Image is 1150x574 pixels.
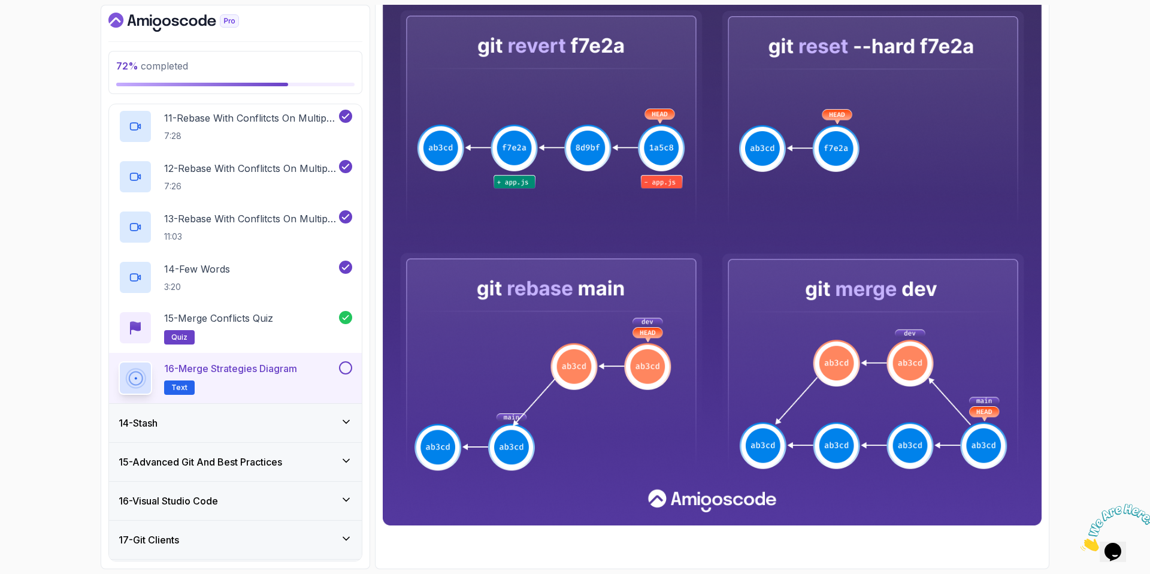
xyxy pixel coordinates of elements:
button: 12-Rebase With Conflitcts On Multiple Commits Part 27:26 [119,160,352,194]
p: 11 - Rebase With Conflitcts On Multiple Commits Part 1 [164,111,337,125]
h3: 17 - Git Clients [119,533,179,547]
span: Text [171,383,187,392]
p: 12 - Rebase With Conflitcts On Multiple Commits Part 2 [164,161,337,176]
h3: 14 - Stash [119,416,158,430]
h3: 15 - Advanced Git And Best Practices [119,455,282,469]
a: Dashboard [108,13,267,32]
button: 11-Rebase With Conflitcts On Multiple Commits Part 17:28 [119,110,352,143]
button: 14-Stash [109,404,362,442]
span: completed [116,60,188,72]
button: 15-Advanced Git And Best Practices [109,443,362,481]
p: 3:20 [164,281,230,293]
span: quiz [171,333,187,342]
button: 15-Merge Conflicts Quizquiz [119,311,352,345]
img: Chat attention grabber [5,5,79,52]
p: 15 - Merge Conflicts Quiz [164,311,273,325]
span: 72 % [116,60,138,72]
button: 13-Rebase With Conflitcts On Multiple Commits Part 311:03 [119,210,352,244]
h3: 16 - Visual Studio Code [119,494,218,508]
button: 14-Few Words3:20 [119,261,352,294]
button: 17-Git Clients [109,521,362,559]
button: 16-Visual Studio Code [109,482,362,520]
p: 14 - Few Words [164,262,230,276]
button: 16-Merge Strategies DiagramText [119,361,352,395]
p: 7:26 [164,180,337,192]
p: 11:03 [164,231,337,243]
p: 7:28 [164,130,337,142]
p: 16 - Merge Strategies Diagram [164,361,297,376]
p: 13 - Rebase With Conflitcts On Multiple Commits Part 3 [164,212,337,226]
iframe: chat widget [1076,499,1150,556]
